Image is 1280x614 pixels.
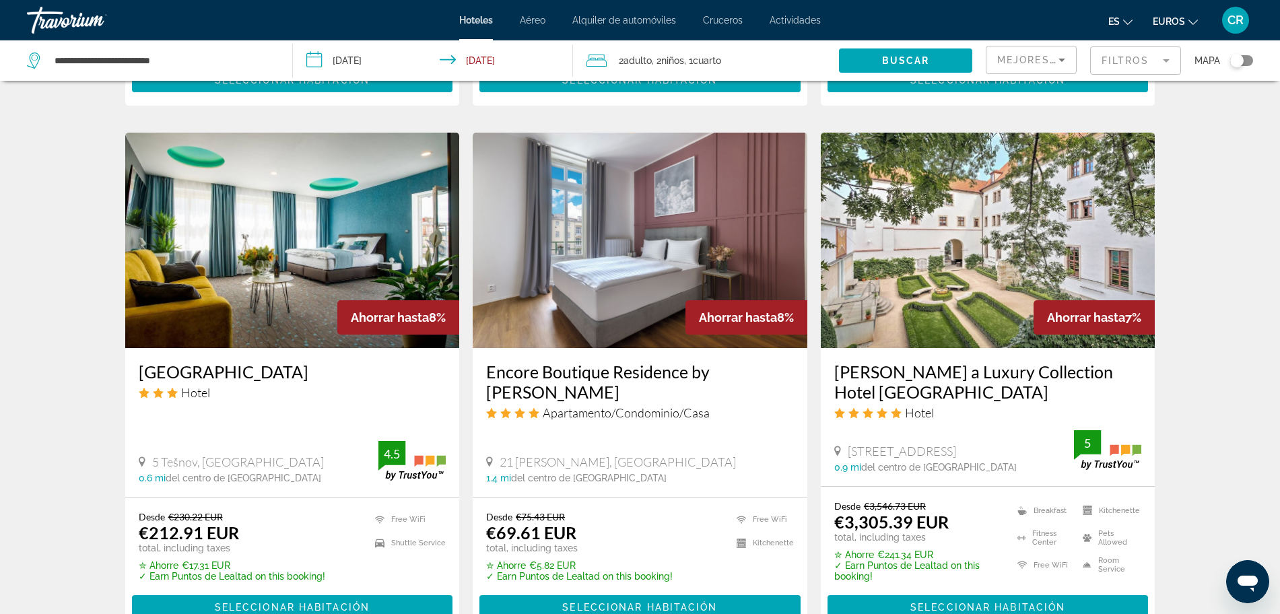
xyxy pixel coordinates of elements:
button: Check-in date: Nov 18, 2025 Check-out date: Nov 19, 2025 [293,40,572,81]
a: [GEOGRAPHIC_DATA] [139,362,446,382]
span: 2 [619,51,652,70]
button: Seleccionar habitación [828,68,1149,92]
li: Free WiFi [368,511,446,528]
span: 21 [PERSON_NAME], [GEOGRAPHIC_DATA] [500,454,736,469]
a: Seleccionar habitación [479,71,801,86]
ins: €69.61 EUR [486,522,576,543]
p: ✓ Earn Puntos de Lealtad on this booking! [486,571,673,582]
p: €5.82 EUR [486,560,673,571]
span: Seleccionar habitación [910,602,1065,613]
a: Seleccionar habitación [828,599,1149,613]
a: Aéreo [520,15,545,26]
p: total, including taxes [486,543,673,553]
span: del centro de [GEOGRAPHIC_DATA] [166,473,321,483]
span: ✮ Ahorre [834,549,874,560]
li: Kitchenette [1076,500,1141,520]
button: Cambiar idioma [1108,11,1133,31]
p: ✓ Earn Puntos de Lealtad on this booking! [834,560,1001,582]
span: Desde [834,500,861,512]
span: Niños [661,55,684,66]
a: Hotel image [821,133,1155,348]
img: Hotel image [125,133,460,348]
iframe: Botón para iniciar la ventana de mensajería [1226,560,1269,603]
button: Filter [1090,46,1181,75]
li: Kitchenette [730,535,794,551]
span: Ahorrar hasta [351,310,429,325]
p: total, including taxes [834,532,1001,543]
a: Cruceros [703,15,743,26]
span: Cuarto [693,55,721,66]
div: 4.5 [378,446,405,462]
li: Fitness Center [1011,528,1076,548]
div: 8% [685,300,807,335]
span: ✮ Ahorre [139,560,178,571]
ins: €212.91 EUR [139,522,239,543]
mat-select: Sort by [997,52,1065,68]
li: Breakfast [1011,500,1076,520]
a: Actividades [770,15,821,26]
li: Free WiFi [1011,555,1076,575]
span: Hotel [181,385,210,400]
div: 8% [337,300,459,335]
span: , 2 [652,51,684,70]
button: Toggle map [1220,55,1253,67]
a: Seleccionar habitación [132,599,453,613]
a: [PERSON_NAME] a Luxury Collection Hotel [GEOGRAPHIC_DATA] [834,362,1142,402]
p: total, including taxes [139,543,325,553]
li: Pets Allowed [1076,528,1141,548]
div: 5 [1074,435,1101,451]
li: Shuttle Service [368,535,446,551]
a: Seleccionar habitación [828,71,1149,86]
img: Hotel image [473,133,807,348]
a: Alquiler de automóviles [572,15,676,26]
li: Room Service [1076,555,1141,575]
span: [STREET_ADDRESS] [848,444,956,458]
span: ✮ Ahorre [486,560,526,571]
div: 4 star Apartment [486,405,794,420]
div: 5 star Hotel [834,405,1142,420]
span: Seleccionar habitación [215,602,370,613]
font: euros [1153,16,1185,27]
div: 7% [1034,300,1155,335]
span: Buscar [882,55,930,66]
font: es [1108,16,1120,27]
font: CR [1227,13,1244,27]
span: Desde [486,511,512,522]
del: €75.43 EUR [516,511,565,522]
span: 0.6 mi [139,473,166,483]
del: €3,546.73 EUR [864,500,926,512]
a: Seleccionar habitación [132,71,453,86]
a: Travorium [27,3,162,38]
span: Mejores descuentos [997,55,1132,65]
button: Cambiar moneda [1153,11,1198,31]
div: 3 star Hotel [139,385,446,400]
span: Ahorrar hasta [699,310,777,325]
a: Encore Boutique Residence by [PERSON_NAME] [486,362,794,402]
button: Menú de usuario [1218,6,1253,34]
span: del centro de [GEOGRAPHIC_DATA] [511,473,667,483]
p: €241.34 EUR [834,549,1001,560]
span: 1.4 mi [486,473,511,483]
p: €17.31 EUR [139,560,325,571]
img: trustyou-badge.svg [378,441,446,481]
del: €230.22 EUR [168,511,223,522]
button: Seleccionar habitación [479,68,801,92]
span: , 1 [684,51,721,70]
span: Hotel [905,405,934,420]
span: Mapa [1194,51,1220,70]
span: Desde [139,511,165,522]
a: Seleccionar habitación [479,599,801,613]
button: Travelers: 2 adults, 2 children [573,40,839,81]
a: Hoteles [459,15,493,26]
p: ✓ Earn Puntos de Lealtad on this booking! [139,571,325,582]
img: trustyou-badge.svg [1074,430,1141,470]
span: Adulto [624,55,652,66]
